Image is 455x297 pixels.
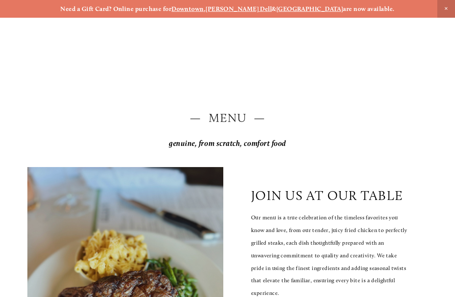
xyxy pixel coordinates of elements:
[343,5,394,13] strong: are now available.
[276,5,343,13] a: [GEOGRAPHIC_DATA]
[206,5,272,13] a: [PERSON_NAME] Dell
[171,5,204,13] a: Downtown
[272,5,276,13] strong: &
[60,5,171,13] strong: Need a Gift Card? Online purchase for
[27,109,428,126] h2: — Menu —
[251,188,403,203] p: join us at our table
[169,139,286,148] em: genuine, from scratch, comfort food
[204,5,206,13] strong: ,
